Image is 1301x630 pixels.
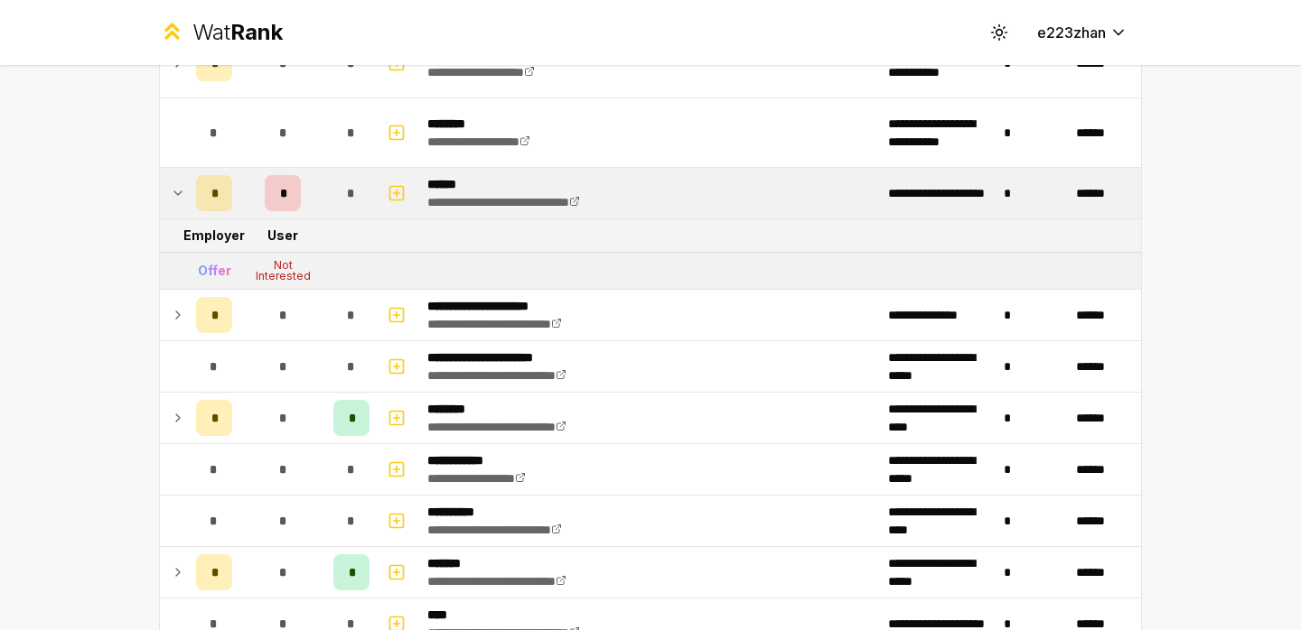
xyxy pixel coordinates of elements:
[1037,22,1106,43] span: e223zhan
[198,262,231,280] div: Offer
[230,19,283,45] span: Rank
[192,18,283,47] div: Wat
[239,219,326,252] td: User
[189,219,239,252] td: Employer
[1023,16,1142,49] button: e223zhan
[159,18,283,47] a: WatRank
[247,260,319,282] div: Not Interested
